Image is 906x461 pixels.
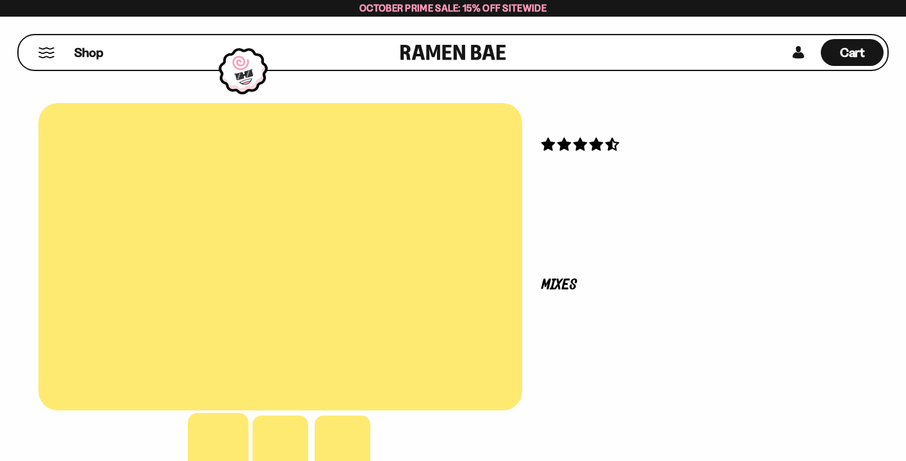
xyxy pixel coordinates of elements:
span: Shop [74,44,103,61]
a: Shop [74,39,103,66]
div: Cart [821,35,884,70]
span: Cart [840,45,865,60]
span: 4.71 stars [541,136,622,152]
button: Mobile Menu Trigger [38,47,55,58]
p: Mixes [541,279,848,291]
span: October Prime Sale: 15% off Sitewide [359,2,547,14]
